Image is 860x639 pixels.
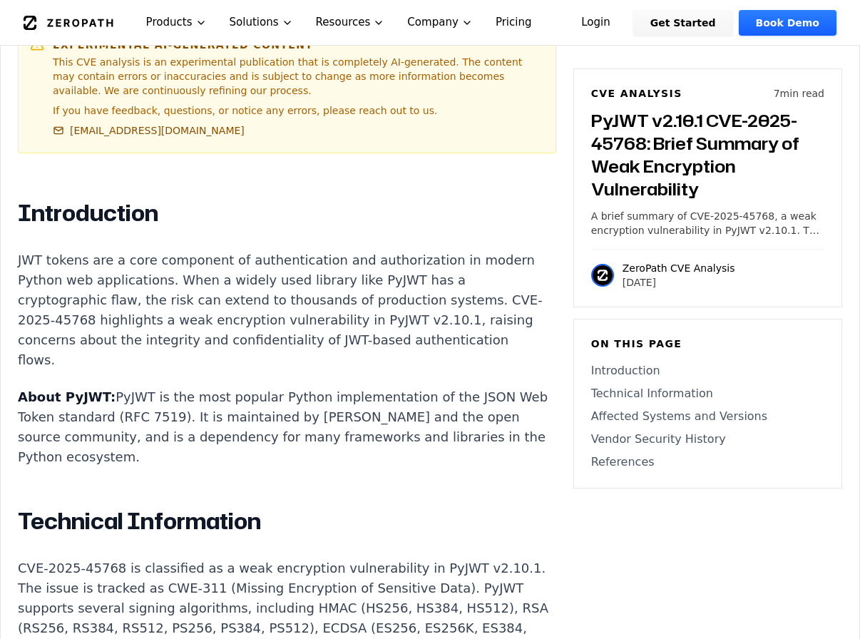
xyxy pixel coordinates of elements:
[591,362,824,379] a: Introduction
[591,264,614,287] img: ZeroPath CVE Analysis
[774,86,824,101] p: 7 min read
[53,103,544,118] p: If you have feedback, questions, or notice any errors, please reach out to us.
[591,454,824,471] a: References
[633,10,733,36] a: Get Started
[623,261,735,275] p: ZeroPath CVE Analysis
[591,408,824,425] a: Affected Systems and Versions
[591,209,824,237] p: A brief summary of CVE-2025-45768, a weak encryption vulnerability in PyJWT v2.10.1. This post co...
[53,55,544,98] p: This CVE analysis is an experimental publication that is completely AI-generated. The content may...
[18,507,548,536] h2: Technical Information
[591,431,824,448] a: Vendor Security History
[18,387,548,467] p: PyJWT is the most popular Python implementation of the JSON Web Token standard (RFC 7519). It is ...
[623,275,735,290] p: [DATE]
[591,86,682,101] h6: CVE Analysis
[18,389,116,404] strong: About PyJWT:
[53,123,245,138] a: [EMAIL_ADDRESS][DOMAIN_NAME]
[18,250,548,370] p: JWT tokens are a core component of authentication and authorization in modern Python web applicat...
[591,337,824,351] h6: On this page
[564,10,628,36] a: Login
[18,199,548,228] h2: Introduction
[739,10,836,36] a: Book Demo
[591,109,824,200] h3: PyJWT v2.10.1 CVE-2025-45768: Brief Summary of Weak Encryption Vulnerability
[591,385,824,402] a: Technical Information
